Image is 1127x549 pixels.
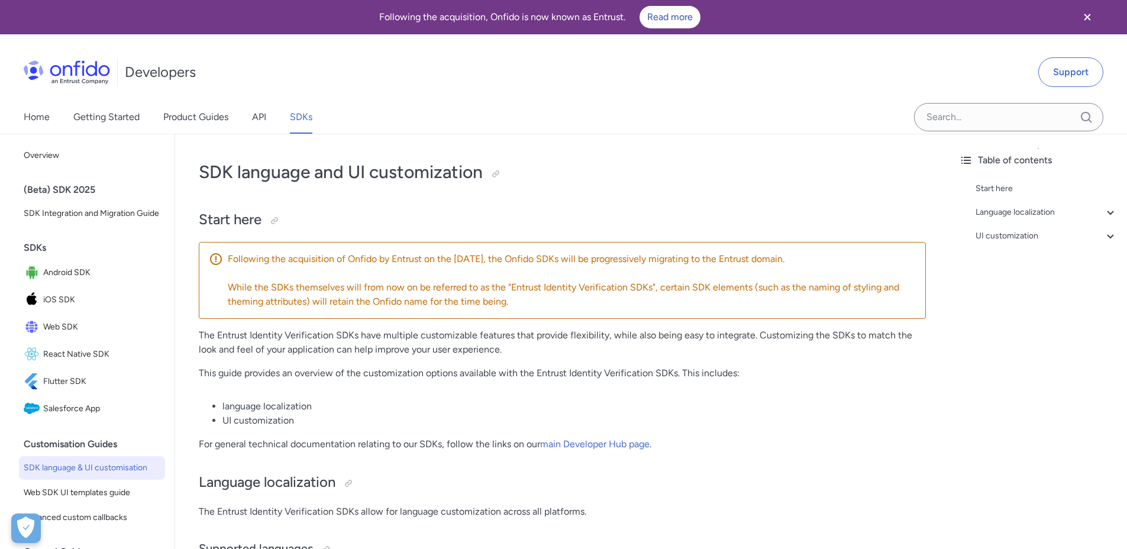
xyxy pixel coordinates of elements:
[222,414,926,428] li: UI customization
[73,101,140,134] a: Getting Started
[199,366,926,380] p: This guide provides an overview of the customization options available with the Entrust Identity ...
[222,399,926,414] li: language localization
[199,328,926,357] p: The Entrust Identity Verification SDKs have multiple customizable features that provide flexibili...
[19,481,165,505] a: Web SDK UI templates guide
[163,101,228,134] a: Product Guides
[43,401,160,417] span: Salesforce App
[125,63,196,82] h1: Developers
[24,236,170,260] div: SDKs
[976,182,1118,196] a: Start here
[24,206,160,221] span: SDK Integration and Migration Guide
[43,373,160,390] span: Flutter SDK
[24,264,43,281] img: IconAndroid SDK
[24,432,170,456] div: Customisation Guides
[19,456,165,480] a: SDK language & UI customisation
[199,160,926,184] h1: SDK language and UI customization
[24,178,170,202] div: (Beta) SDK 2025
[19,260,165,286] a: IconAndroid SDKAndroid SDK
[19,202,165,225] a: SDK Integration and Migration Guide
[19,144,165,167] a: Overview
[1038,57,1103,87] a: Support
[199,210,926,230] h2: Start here
[11,514,41,543] div: Cookie Preferences
[640,6,700,28] a: Read more
[24,486,160,500] span: Web SDK UI templates guide
[43,346,160,363] span: React Native SDK
[43,292,160,308] span: iOS SDK
[24,511,160,525] span: Advanced custom callbacks
[19,314,165,340] a: IconWeb SDKWeb SDK
[976,205,1118,219] a: Language localization
[24,292,43,308] img: IconiOS SDK
[976,229,1118,243] a: UI customization
[228,252,916,266] p: Following the acquisition of Onfido by Entrust on the [DATE], the Onfido SDKs will be progressive...
[199,505,926,519] p: The Entrust Identity Verification SDKs allow for language customization across all platforms.
[19,396,165,422] a: IconSalesforce AppSalesforce App
[290,101,312,134] a: SDKs
[24,319,43,335] img: IconWeb SDK
[19,287,165,313] a: IconiOS SDKiOS SDK
[199,473,926,493] h2: Language localization
[959,153,1118,167] div: Table of contents
[24,401,43,417] img: IconSalesforce App
[252,101,266,134] a: API
[24,60,110,84] img: Onfido Logo
[19,341,165,367] a: IconReact Native SDKReact Native SDK
[914,103,1103,131] input: Onfido search input field
[199,437,926,451] p: For general technical documentation relating to our SDKs, follow the links on our .
[14,6,1065,28] div: Following the acquisition, Onfido is now known as Entrust.
[24,346,43,363] img: IconReact Native SDK
[1065,2,1109,32] button: Close banner
[43,319,160,335] span: Web SDK
[24,373,43,390] img: IconFlutter SDK
[1080,10,1094,24] svg: Close banner
[24,461,160,475] span: SDK language & UI customisation
[11,514,41,543] button: Open Preferences
[43,264,160,281] span: Android SDK
[228,280,916,309] p: While the SDKs themselves will from now on be referred to as the "Entrust Identity Verification S...
[540,438,650,450] a: main Developer Hub page
[19,506,165,529] a: Advanced custom callbacks
[24,148,160,163] span: Overview
[19,369,165,395] a: IconFlutter SDKFlutter SDK
[24,101,50,134] a: Home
